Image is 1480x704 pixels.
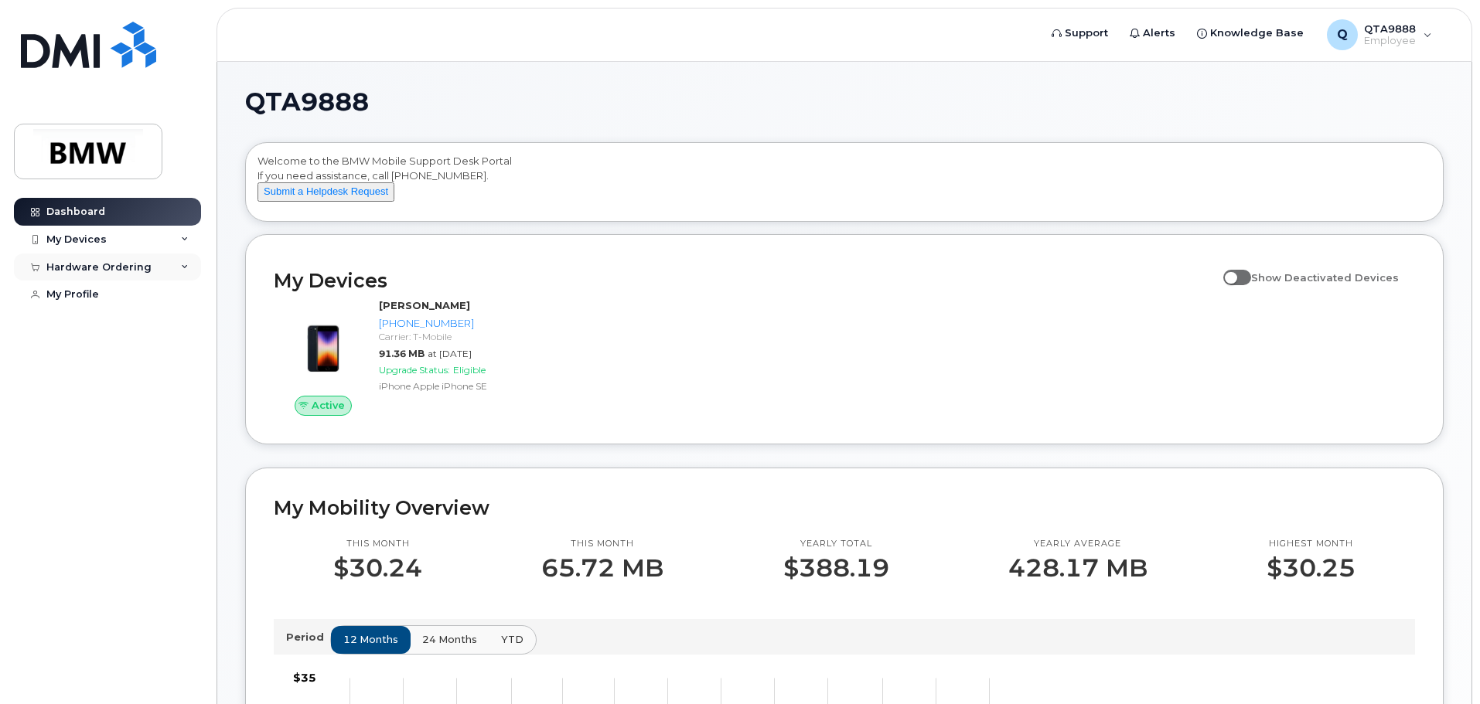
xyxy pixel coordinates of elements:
[274,269,1216,292] h2: My Devices
[783,538,889,550] p: Yearly total
[379,330,539,343] div: Carrier: T-Mobile
[1267,554,1356,582] p: $30.25
[379,379,539,393] div: iPhone Apple iPhone SE
[379,299,470,311] strong: [PERSON_NAME]
[379,348,425,359] span: 91.36 MB
[379,316,539,331] div: [PHONE_NUMBER]
[333,538,422,550] p: This month
[1008,538,1148,550] p: Yearly average
[257,182,394,202] button: Submit a Helpdesk Request
[274,496,1415,519] h2: My Mobility Overview
[293,671,316,685] tspan: $35
[541,554,663,582] p: 65.72 MB
[312,398,345,413] span: Active
[422,632,477,647] span: 24 months
[257,185,394,197] a: Submit a Helpdesk Request
[1413,637,1468,692] iframe: Messenger Launcher
[1267,538,1356,550] p: Highest month
[379,364,450,376] span: Upgrade Status:
[453,364,486,376] span: Eligible
[501,632,523,647] span: YTD
[257,154,1431,216] div: Welcome to the BMW Mobile Support Desk Portal If you need assistance, call [PHONE_NUMBER].
[286,306,360,380] img: image20231002-3703462-10zne2t.jpeg
[1008,554,1148,582] p: 428.17 MB
[274,298,545,416] a: Active[PERSON_NAME][PHONE_NUMBER]Carrier: T-Mobile91.36 MBat [DATE]Upgrade Status:EligibleiPhone ...
[286,630,330,644] p: Period
[245,90,369,114] span: QTA9888
[783,554,889,582] p: $388.19
[333,554,422,582] p: $30.24
[428,348,472,359] span: at [DATE]
[1251,271,1399,284] span: Show Deactivated Devices
[541,538,663,550] p: This month
[1223,263,1236,275] input: Show Deactivated Devices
